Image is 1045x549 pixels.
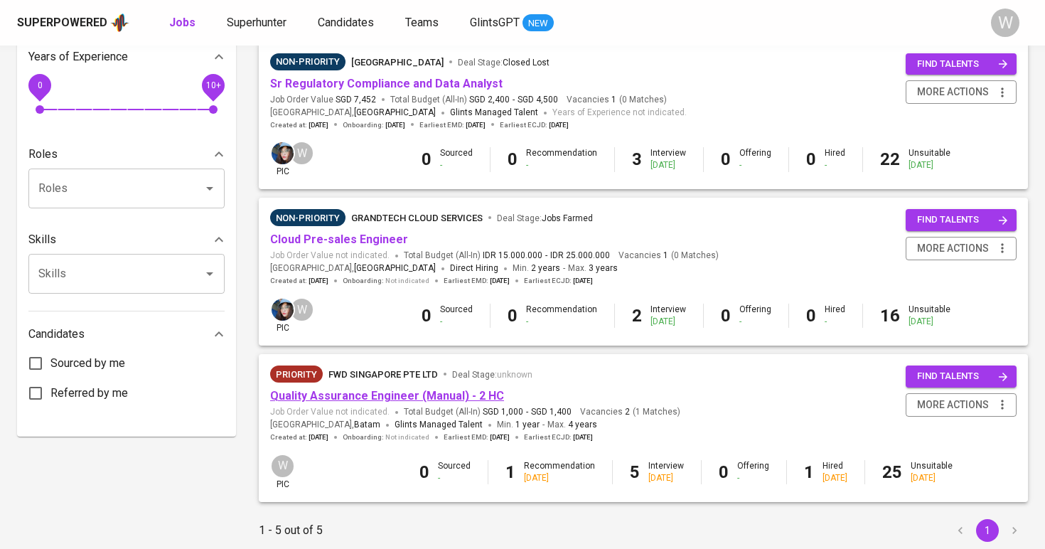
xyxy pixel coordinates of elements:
[909,147,950,171] div: Unsuitable
[906,237,1017,260] button: more actions
[50,385,128,402] span: Referred by me
[526,159,597,171] div: -
[580,406,680,418] span: Vacancies ( 1 Matches )
[270,120,328,130] span: Created at :
[573,432,593,442] span: [DATE]
[567,94,667,106] span: Vacancies ( 0 Matches )
[524,460,595,484] div: Recommendation
[289,141,314,166] div: W
[518,94,558,106] span: SGD 4,500
[259,522,323,539] p: 1 - 5 out of 5
[405,16,439,29] span: Teams
[650,316,686,328] div: [DATE]
[272,142,294,164] img: diazagista@glints.com
[505,462,515,482] b: 1
[911,460,953,484] div: Unsuitable
[270,250,390,262] span: Job Order Value not indicated.
[440,159,473,171] div: -
[630,462,640,482] b: 5
[737,472,769,484] div: -
[531,263,560,273] span: 2 years
[500,120,569,130] span: Earliest ECJD :
[469,94,510,106] span: SGD 2,400
[270,77,503,90] a: Sr Regulatory Compliance and Data Analyst
[526,147,597,171] div: Recommendation
[450,263,498,273] span: Direct Hiring
[50,355,125,372] span: Sourced by me
[719,462,729,482] b: 0
[917,368,1008,385] span: find talents
[909,316,950,328] div: [DATE]
[497,213,593,223] span: Deal Stage :
[470,16,520,29] span: GlintsGPT
[721,306,731,326] b: 0
[343,432,429,442] span: Onboarding :
[822,472,847,484] div: [DATE]
[524,472,595,484] div: [DATE]
[721,149,731,169] b: 0
[440,147,473,171] div: Sourced
[390,94,558,106] span: Total Budget (All-In)
[542,213,593,223] span: Jobs Farmed
[169,16,195,29] b: Jobs
[632,149,642,169] b: 3
[513,94,515,106] span: -
[270,454,295,491] div: pic
[991,9,1019,37] div: W
[917,212,1008,228] span: find talents
[650,147,686,171] div: Interview
[880,306,900,326] b: 16
[947,519,1028,542] nav: pagination navigation
[419,120,486,130] span: Earliest EMD :
[200,178,220,198] button: Open
[825,159,845,171] div: -
[405,14,441,32] a: Teams
[309,120,328,130] span: [DATE]
[497,420,540,430] span: Min.
[503,58,550,68] span: Closed Lost
[618,250,719,262] span: Vacancies ( 0 Matches )
[515,420,540,430] span: 1 year
[270,454,295,479] div: W
[354,262,436,276] span: [GEOGRAPHIC_DATA]
[270,368,323,382] span: Priority
[526,316,597,328] div: -
[17,15,107,31] div: Superpowered
[385,432,429,442] span: Not indicated
[110,12,129,33] img: app logo
[354,418,380,432] span: Batam
[440,304,473,328] div: Sourced
[739,316,771,328] div: -
[483,406,523,418] span: SGD 1,000
[270,55,345,69] span: Non-Priority
[270,262,436,276] span: [GEOGRAPHIC_DATA] ,
[270,106,436,120] span: [GEOGRAPHIC_DATA] ,
[650,304,686,328] div: Interview
[609,94,616,106] span: 1
[508,149,518,169] b: 0
[385,276,429,286] span: Not indicated
[270,276,328,286] span: Created at :
[272,299,294,321] img: diazagista@glints.com
[568,420,597,430] span: 4 years
[526,304,597,328] div: Recommendation
[227,14,289,32] a: Superhunter
[270,418,380,432] span: [GEOGRAPHIC_DATA] ,
[661,250,668,262] span: 1
[385,120,405,130] span: [DATE]
[289,297,314,322] div: W
[737,460,769,484] div: Offering
[909,159,950,171] div: [DATE]
[309,432,328,442] span: [DATE]
[880,149,900,169] b: 22
[524,432,593,442] span: Earliest ECJD :
[632,306,642,326] b: 2
[917,240,989,257] span: more actions
[227,16,286,29] span: Superhunter
[542,418,545,432] span: -
[806,149,816,169] b: 0
[343,120,405,130] span: Onboarding :
[270,389,504,403] a: Quality Assurance Engineer (Manual) - 2 HC
[28,43,225,71] div: Years of Experience
[205,80,220,90] span: 10+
